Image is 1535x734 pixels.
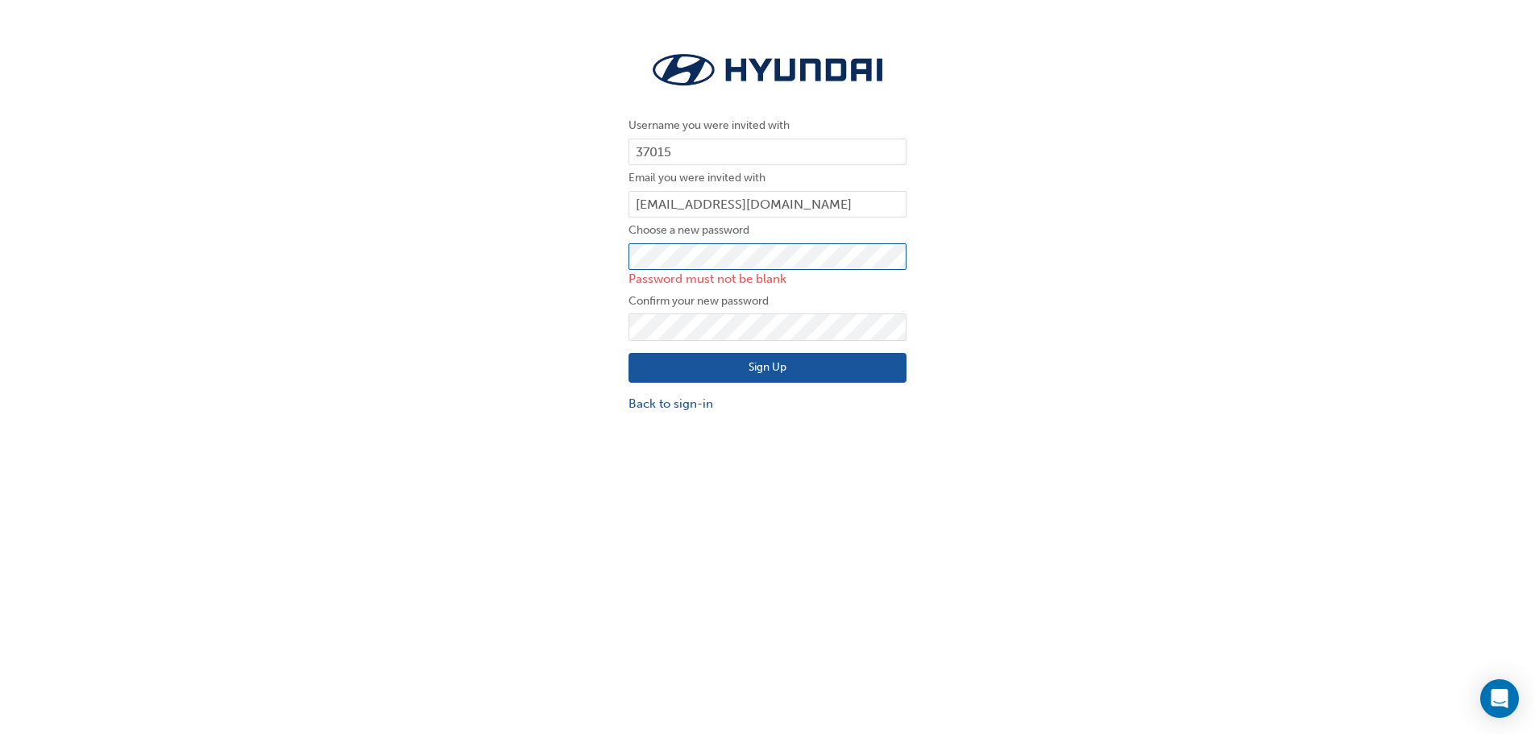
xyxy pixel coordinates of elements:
[629,48,906,92] img: Trak
[629,139,906,166] input: Username
[629,116,906,135] label: Username you were invited with
[1480,679,1519,718] div: Open Intercom Messenger
[629,168,906,188] label: Email you were invited with
[629,353,906,384] button: Sign Up
[629,221,906,240] label: Choose a new password
[629,270,906,288] p: Password must not be blank
[629,292,906,311] label: Confirm your new password
[629,395,906,413] a: Back to sign-in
